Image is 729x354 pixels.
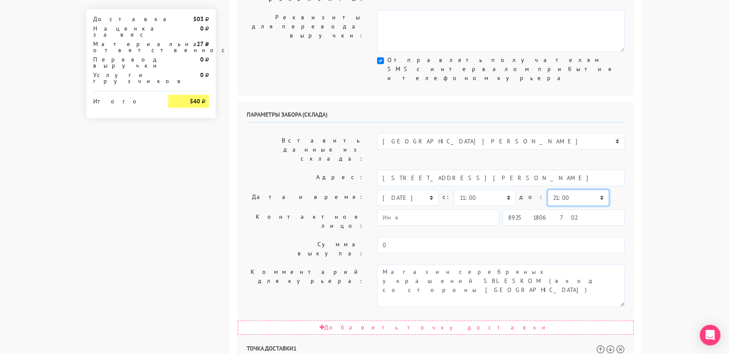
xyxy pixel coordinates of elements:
[377,209,499,226] input: Имя
[293,345,297,352] span: 1
[193,15,204,23] strong: 503
[200,71,204,79] strong: 0
[240,170,371,186] label: Адрес:
[240,264,371,307] label: Комментарий для курьера:
[442,189,450,205] label: c:
[503,209,625,226] input: Телефон
[87,16,162,22] div: Доставка
[240,189,371,206] label: Дата и время:
[240,133,371,166] label: Вставить данные из склада:
[247,111,625,123] h6: Параметры забора (склада)
[87,56,162,68] div: Перевод выручки
[200,25,204,32] strong: 0
[519,189,544,205] label: до:
[238,320,634,335] div: Добавить точку доставки
[240,209,371,233] label: Контактное лицо:
[240,10,371,52] label: Реквизиты для перевода выручки:
[200,56,204,63] strong: 0
[700,325,720,345] div: Open Intercom Messenger
[190,97,200,105] strong: 540
[240,237,371,261] label: Сумма выкупа:
[87,41,162,53] div: Материальная ответственность
[87,72,162,84] div: Услуги грузчиков
[197,40,204,48] strong: 27
[93,95,155,104] div: Итого
[87,25,162,37] div: Наценка за вес
[387,56,625,83] label: Отправлять получателям SMS с интервалом прибытия и телефоном курьера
